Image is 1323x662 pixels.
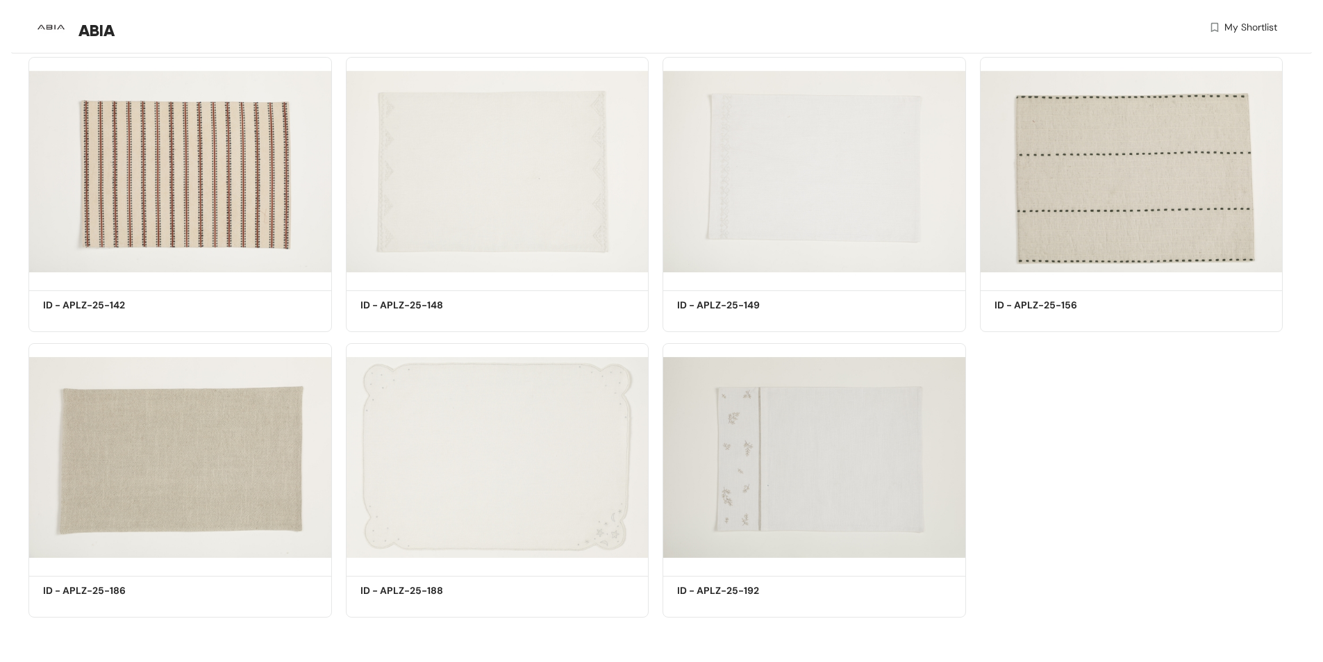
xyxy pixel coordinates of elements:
img: 88c8abaf-f1eb-465b-8bfa-5fb718ed3acd [28,57,332,286]
img: 7ad4543b-c10b-4022-be53-7287588ae75f [663,343,966,572]
img: b1b6742e-a45e-497e-adaa-695e99fbec45 [346,343,649,572]
img: 6ac6897a-c570-4336-858b-9824a316f677 [28,343,332,572]
img: 5b701d49-9305-4875-8651-b72a502d9045 [980,57,1283,286]
h5: ID - APLZ-25-148 [360,298,479,313]
h5: ID - APLZ-25-142 [43,298,161,313]
img: fb33decc-a622-4ebd-85bf-bc93a5bdf74d [346,57,649,286]
h5: ID - APLZ-25-192 [677,584,795,598]
img: Buyer Portal [28,6,74,51]
span: ABIA [78,18,115,43]
h5: ID - APLZ-25-188 [360,584,479,598]
h5: ID - APLZ-25-156 [995,298,1113,313]
img: 04dff5ab-bdcc-4717-a590-ad7857f7aa67 [663,57,966,286]
h5: ID - APLZ-25-149 [677,298,795,313]
span: My Shortlist [1224,20,1277,35]
h5: ID - APLZ-25-186 [43,584,161,598]
img: wishlist [1208,20,1221,35]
